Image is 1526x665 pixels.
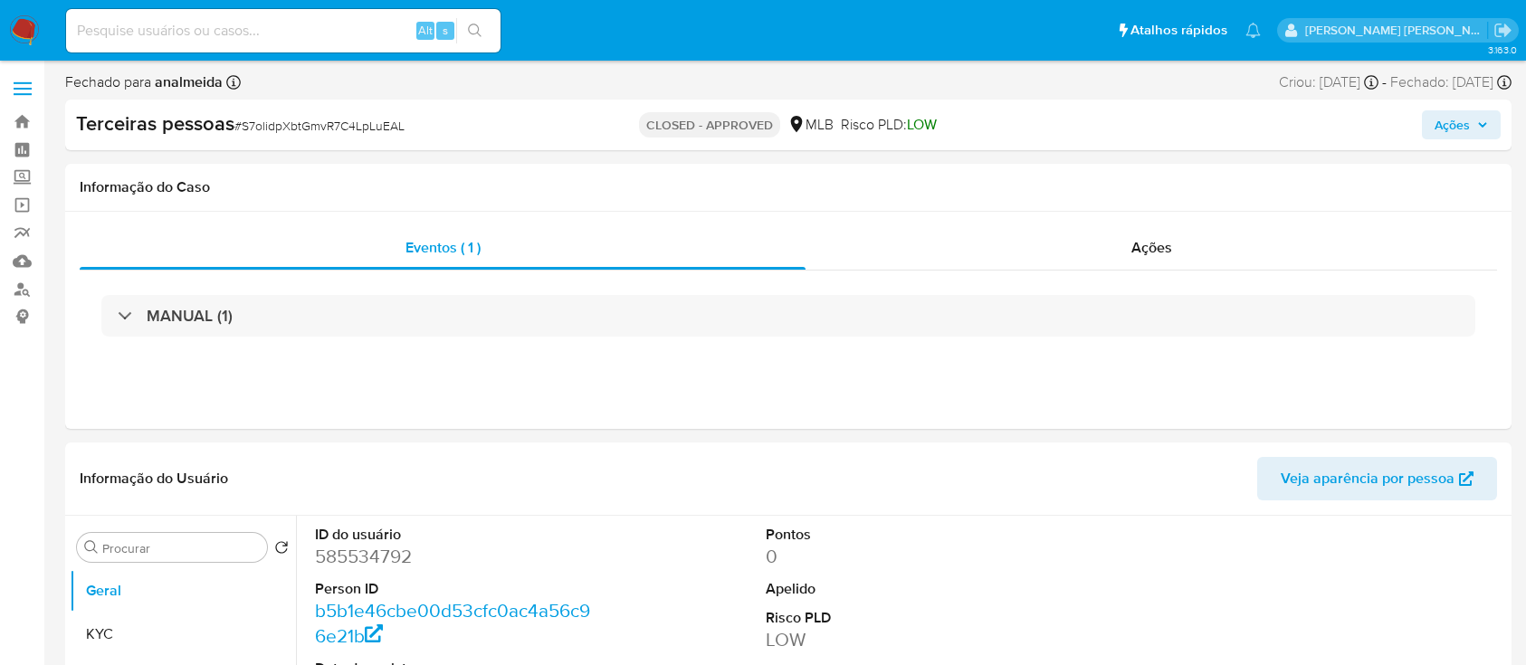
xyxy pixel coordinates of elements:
[1279,72,1378,92] div: Criou: [DATE]
[84,540,99,555] button: Procurar
[151,71,223,92] b: analmeida
[907,114,937,135] span: LOW
[1130,21,1227,40] span: Atalhos rápidos
[1131,237,1172,258] span: Ações
[80,470,228,488] h1: Informação do Usuário
[1493,21,1512,40] a: Sair
[1257,457,1497,500] button: Veja aparência por pessoa
[1245,23,1261,38] a: Notificações
[443,22,448,39] span: s
[766,544,1048,569] dd: 0
[102,540,260,556] input: Procurar
[1390,72,1512,92] div: Fechado: [DATE]
[1281,457,1454,500] span: Veja aparência por pessoa
[70,613,296,656] button: KYC
[766,525,1048,545] dt: Pontos
[66,19,501,43] input: Pesquise usuários ou casos...
[315,544,597,569] dd: 585534792
[418,22,433,39] span: Alt
[315,579,597,599] dt: Person ID
[1305,22,1488,39] p: anna.almeida@mercadopago.com.br
[766,627,1048,652] dd: LOW
[766,579,1048,599] dt: Apelido
[456,18,493,43] button: search-icon
[787,115,834,135] div: MLB
[1422,110,1501,139] button: Ações
[101,295,1475,337] div: MANUAL (1)
[1382,72,1387,92] span: -
[315,525,597,545] dt: ID do usuário
[766,608,1048,628] dt: Risco PLD
[65,72,223,92] span: Fechado para
[841,115,937,135] span: Risco PLD:
[639,112,780,138] p: CLOSED - APPROVED
[234,117,405,135] span: # S7olidpXbtGmvR7C4LpLuEAL
[1435,110,1470,139] span: Ações
[76,109,234,138] b: Terceiras pessoas
[70,569,296,613] button: Geral
[80,178,1497,196] h1: Informação do Caso
[274,540,289,560] button: Retornar ao pedido padrão
[315,597,590,649] a: b5b1e46cbe00d53cfc0ac4a56c96e21b
[147,306,233,326] h3: MANUAL (1)
[405,237,481,258] span: Eventos ( 1 )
